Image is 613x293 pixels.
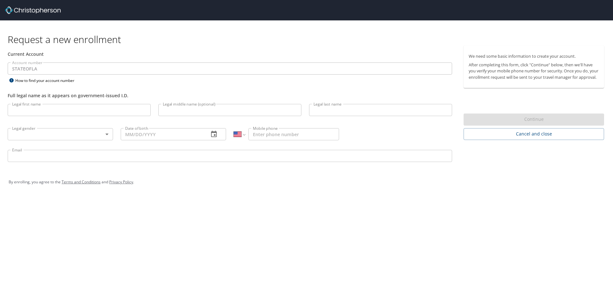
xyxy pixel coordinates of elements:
[8,33,609,46] h1: Request a new enrollment
[464,128,604,140] button: Cancel and close
[121,128,204,140] input: MM/DD/YYYY
[469,62,599,80] p: After completing this form, click "Continue" below, then we'll have you verify your mobile phone ...
[8,128,113,140] div: ​
[9,174,604,190] div: By enrolling, you agree to the and .
[5,6,61,14] img: cbt logo
[109,179,133,185] a: Privacy Policy
[62,179,101,185] a: Terms and Conditions
[8,51,452,57] div: Current Account
[469,53,599,59] p: We need some basic information to create your account.
[469,130,599,138] span: Cancel and close
[8,92,452,99] div: Full legal name as it appears on government-issued I.D.
[8,77,87,84] div: How to find your account number
[248,128,339,140] input: Enter phone number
